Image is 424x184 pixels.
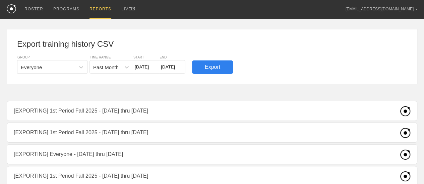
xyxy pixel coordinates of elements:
[17,55,87,59] div: GROUP
[93,64,119,70] div: Past Month
[133,60,159,74] input: From
[415,7,417,11] div: ▼
[17,39,407,49] h1: Export training history CSV
[133,55,159,59] div: START
[21,64,42,70] div: Everyone
[159,55,185,59] div: END
[159,60,185,74] input: To
[192,60,233,74] div: Export
[390,152,424,184] iframe: Chat Widget
[7,4,16,13] img: logo
[89,55,133,59] div: TIME RANGE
